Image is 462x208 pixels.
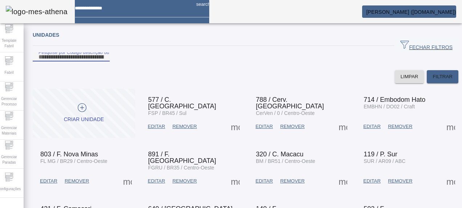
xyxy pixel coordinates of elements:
button: EDITAR [252,175,277,188]
img: logo-mes-athena [6,6,68,17]
button: REMOVER [384,175,416,188]
span: LIMPAR [401,73,418,80]
button: EDITAR [360,120,384,133]
span: REMOVER [173,177,197,185]
span: REMOVER [65,177,89,185]
button: FILTRAR [427,70,458,83]
span: 891 / F. [GEOGRAPHIC_DATA] [148,151,216,164]
button: LIMPAR [395,70,424,83]
span: 714 / Embodom Hato [364,96,425,103]
span: FILTRAR [433,73,453,80]
span: 320 / C. Macacu [256,151,304,158]
button: Mais [444,120,457,133]
button: Mais [121,175,134,188]
span: 119 / P. Sur [364,151,397,158]
span: REMOVER [280,123,304,130]
span: EDITAR [363,123,381,130]
button: REMOVER [276,175,308,188]
button: Mais [229,120,242,133]
button: FECHAR FILTROS [394,39,458,52]
span: 788 / Cerv. [GEOGRAPHIC_DATA] [256,96,324,110]
span: [PERSON_NAME] ([DOMAIN_NAME]) [366,9,456,15]
span: REMOVER [280,177,304,185]
button: EDITAR [144,120,169,133]
mat-label: Pesquise por Código descrição ou sigla [38,50,120,55]
button: REMOVER [169,175,200,188]
span: 803 / F. Nova Minas [40,151,98,158]
span: BM / BR51 / Centro-Oeste [256,158,315,164]
button: EDITAR [252,120,277,133]
span: SUR / AR09 / ABC [364,158,405,164]
span: EDITAR [40,177,57,185]
button: REMOVER [276,120,308,133]
div: Criar unidade [64,116,104,123]
span: EDITAR [148,177,165,185]
button: REMOVER [61,175,93,188]
span: EDITAR [256,177,273,185]
button: EDITAR [144,175,169,188]
button: EDITAR [36,175,61,188]
span: FL MG / BR29 / Centro-Oeste [40,158,108,164]
span: Unidades [33,32,59,38]
span: REMOVER [173,123,197,130]
button: Criar unidade [33,89,135,138]
span: EMBHN / DO02 / Craft [364,104,415,109]
button: REMOVER [169,120,200,133]
button: Mais [336,175,349,188]
button: Mais [444,175,457,188]
span: FECHAR FILTROS [400,40,453,51]
span: REMOVER [388,123,412,130]
span: EDITAR [363,177,381,185]
button: REMOVER [384,120,416,133]
span: EDITAR [148,123,165,130]
span: 577 / C. [GEOGRAPHIC_DATA] [148,96,216,110]
button: Mais [336,120,349,133]
span: EDITAR [256,123,273,130]
span: REMOVER [388,177,412,185]
span: Fabril [2,68,16,77]
button: Mais [229,175,242,188]
button: EDITAR [360,175,384,188]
